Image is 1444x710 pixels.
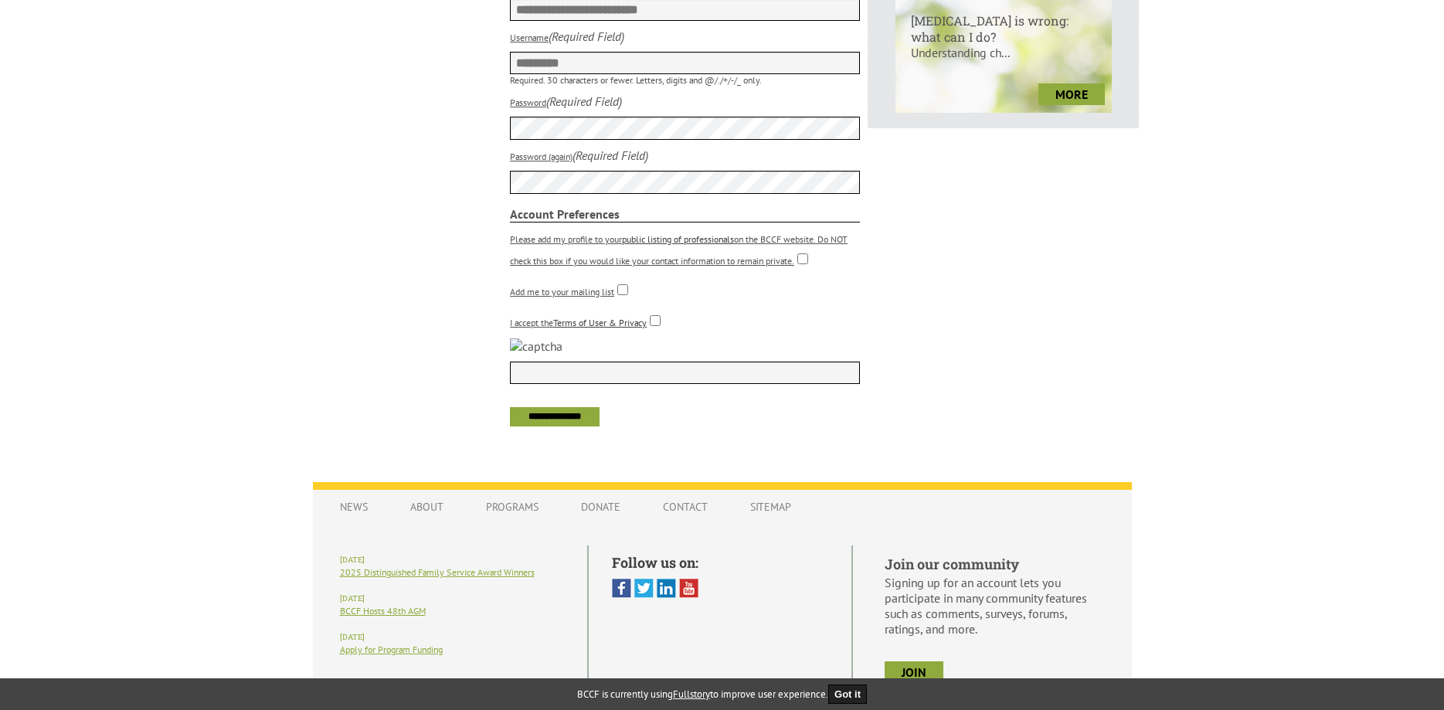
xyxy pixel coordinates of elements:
[340,566,535,578] a: 2025 Distinguished Family Service Award Winners
[566,492,636,521] a: Donate
[510,338,562,354] img: captcha
[895,45,1113,76] p: Understanding ch...
[612,579,631,598] img: Facebook
[510,233,848,267] label: Please add my profile to your on the BCCF website. Do NOT check this box if you would like your c...
[622,233,734,245] a: public listing of professionals
[510,151,573,162] label: Password (again)
[510,32,549,43] label: Username
[510,206,860,223] strong: Account Preferences
[510,317,647,328] label: I accept the
[647,492,723,521] a: Contact
[553,317,647,328] a: Terms of User & Privacy
[679,579,698,598] img: You Tube
[634,579,654,598] img: Twitter
[657,579,676,598] img: Linked In
[340,632,564,642] h6: [DATE]
[573,148,648,163] i: (Required Field)
[612,553,829,572] h5: Follow us on:
[828,685,867,704] button: Got it
[510,286,614,297] label: Add me to your mailing list
[340,593,564,603] h6: [DATE]
[885,555,1105,573] h5: Join our community
[673,688,710,701] a: Fullstory
[1038,83,1105,105] a: more
[510,74,860,86] p: Required. 30 characters or fewer. Letters, digits and @/./+/-/_ only.
[340,644,443,655] a: Apply for Program Funding
[471,492,554,521] a: Programs
[735,492,807,521] a: Sitemap
[324,492,383,521] a: News
[340,605,426,617] a: BCCF Hosts 48th AGM
[340,555,564,565] h6: [DATE]
[510,97,546,108] label: Password
[885,661,943,683] a: join
[885,575,1105,637] p: Signing up for an account lets you participate in many community features such as comments, surve...
[549,29,624,44] i: (Required Field)
[546,93,622,109] i: (Required Field)
[395,492,459,521] a: About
